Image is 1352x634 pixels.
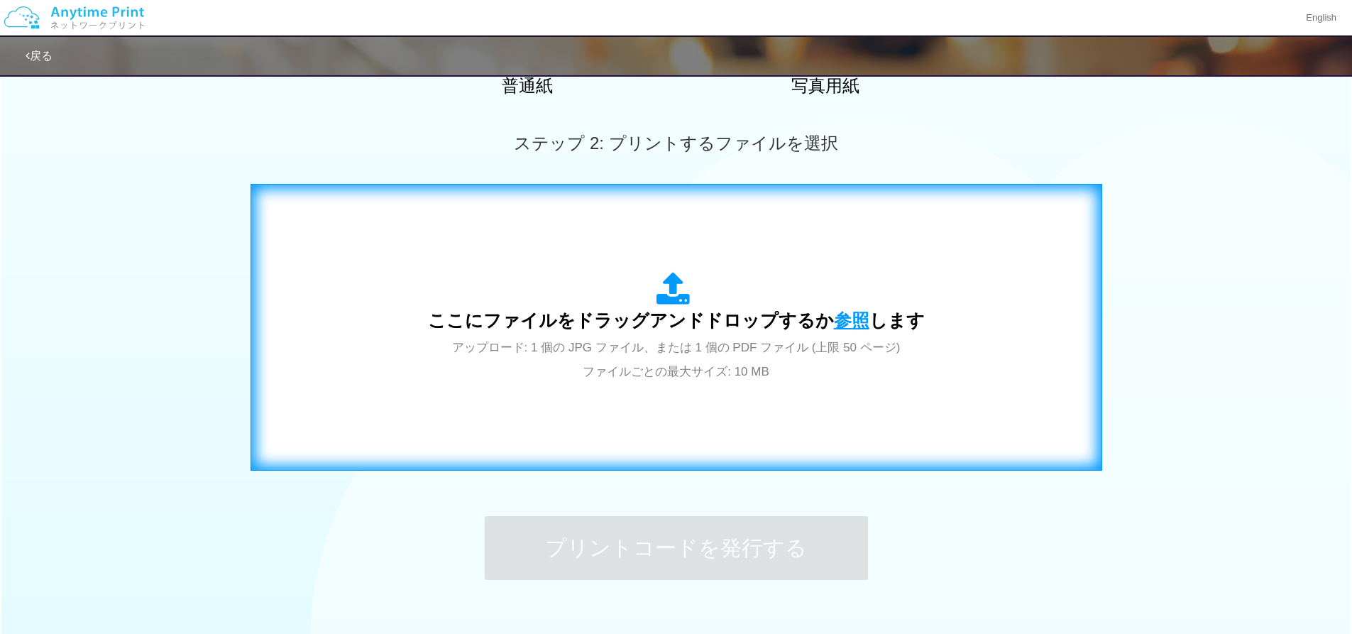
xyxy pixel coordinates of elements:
[403,77,652,95] h2: 普通紙
[452,341,901,378] span: アップロード: 1 個の JPG ファイル、または 1 個の PDF ファイル (上限 50 ページ) ファイルごとの最大サイズ: 10 MB
[485,516,868,580] button: プリントコードを発行する
[514,133,837,153] span: ステップ 2: プリントするファイルを選択
[26,50,53,62] a: 戻る
[428,310,925,330] span: ここにファイルをドラッグアンドドロップするか します
[701,77,950,95] h2: 写真用紙
[834,310,869,330] span: 参照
